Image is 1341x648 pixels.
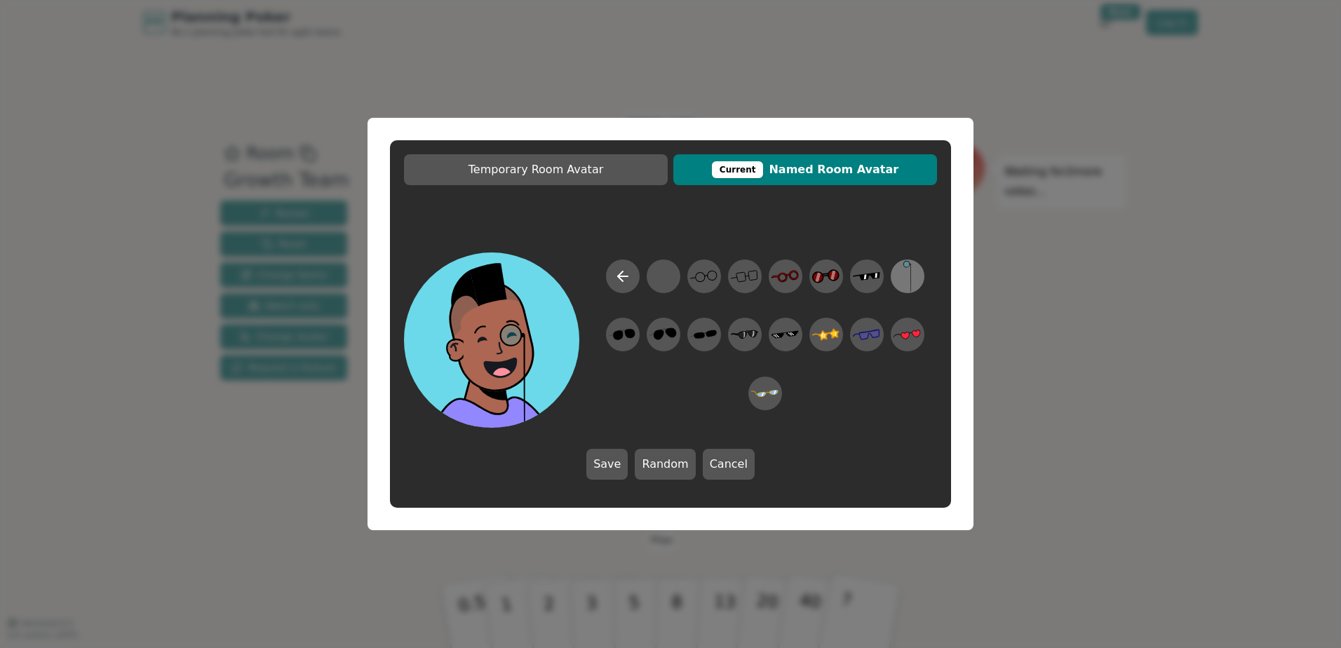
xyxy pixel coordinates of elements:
[712,161,764,178] div: This avatar will be displayed in dedicated rooms
[673,154,937,185] button: CurrentNamed Room Avatar
[680,161,930,178] span: Named Room Avatar
[586,449,628,480] button: Save
[404,154,668,185] button: Temporary Room Avatar
[703,449,755,480] button: Cancel
[411,161,661,178] span: Temporary Room Avatar
[635,449,695,480] button: Random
